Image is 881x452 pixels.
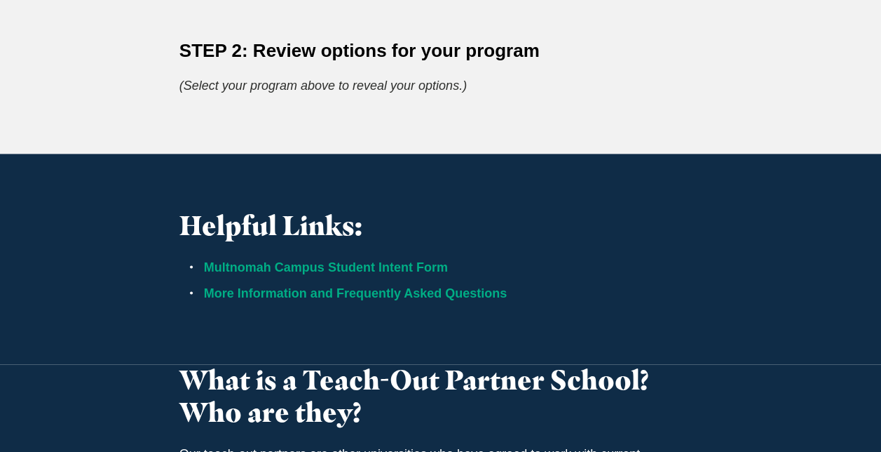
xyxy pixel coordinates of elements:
a: More Information and Frequently Asked Questions [204,286,507,300]
h3: Helpful Links: [179,210,702,242]
h3: What is a Teach-Out Partner School? Who are they? [179,364,702,429]
h4: STEP 2: Review options for your program [179,38,702,63]
em: (Select your program above to reveal your options.) [179,79,467,93]
a: Multnomah Campus Student Intent Form [204,260,448,274]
